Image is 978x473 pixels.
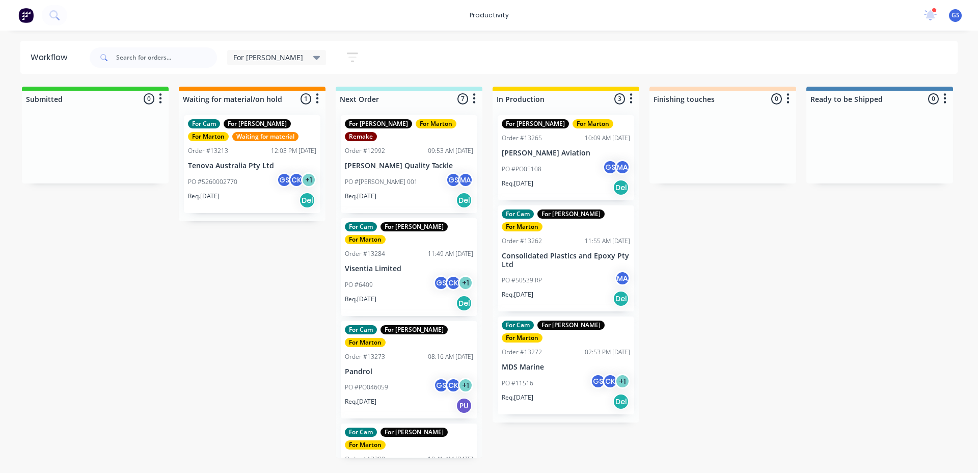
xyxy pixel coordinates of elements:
div: Order #13284 [345,249,385,258]
div: GS [446,172,461,188]
div: + 1 [458,378,473,393]
div: MA [615,271,630,286]
p: [PERSON_NAME] Aviation [502,149,630,157]
p: Req. [DATE] [345,192,376,201]
input: Search for orders... [116,47,217,68]
div: 11:49 AM [DATE] [428,249,473,258]
div: For [PERSON_NAME] [537,209,605,219]
div: GS [433,275,449,291]
div: For Marton [502,333,542,343]
div: Order #13262 [502,236,542,246]
div: Order #13289 [345,455,385,464]
div: For [PERSON_NAME] [224,119,291,128]
div: For [PERSON_NAME]For MartonRemakeOrder #1299209:53 AM [DATE][PERSON_NAME] Quality TacklePO #[PERS... [341,115,477,213]
div: GS [277,172,292,188]
div: CK [446,275,461,291]
img: Factory [18,8,34,23]
div: For [PERSON_NAME] [381,428,448,437]
div: Del [613,179,629,196]
div: For CamFor [PERSON_NAME]For MartonWaiting for materialOrder #1321312:03 PM [DATE]Tenova Australia... [184,115,320,213]
p: Pandrol [345,367,473,376]
p: Req. [DATE] [502,393,533,402]
span: For [PERSON_NAME] [233,52,303,63]
div: Del [613,393,629,410]
div: 11:55 AM [DATE] [585,236,630,246]
div: PU [456,398,472,414]
div: For [PERSON_NAME] [381,222,448,231]
div: Del [613,291,629,307]
div: Del [456,192,472,208]
div: For Marton [502,222,542,231]
div: For CamFor [PERSON_NAME]For MartonOrder #1326211:55 AM [DATE]Consolidated Plastics and Epoxy Pty ... [498,205,634,312]
div: GS [433,378,449,393]
div: GS [603,160,618,175]
div: + 1 [615,374,630,389]
p: [PERSON_NAME] Quality Tackle [345,162,473,170]
div: Workflow [31,51,72,64]
div: Remake [345,132,377,141]
p: Visentia Limited [345,265,473,273]
div: For Cam [345,222,377,231]
p: PO #6409 [345,280,373,290]
div: + 1 [301,172,316,188]
p: PO #[PERSON_NAME] 001 [345,177,418,187]
div: For Marton [188,132,229,141]
div: Del [456,295,472,311]
p: Req. [DATE] [345,397,376,406]
div: For Cam [188,119,220,128]
div: Order #13272 [502,348,542,357]
p: Req. [DATE] [502,179,533,188]
p: PO #5260002770 [188,177,237,187]
div: CK [603,374,618,389]
p: Req. [DATE] [345,295,376,304]
div: 10:09 AM [DATE] [585,134,630,143]
div: Order #13213 [188,146,228,155]
p: Tenova Australia Pty Ltd [188,162,316,170]
div: For Marton [345,440,386,450]
div: productivity [465,8,514,23]
div: Order #13273 [345,352,385,361]
div: For CamFor [PERSON_NAME]For MartonOrder #1327308:16 AM [DATE]PandrolPO #PO046059GSCK+1Req.[DATE]PU [341,321,477,419]
p: PO #11516 [502,379,533,388]
div: For Marton [573,119,613,128]
p: PO #50539 RP [502,276,542,285]
div: Order #12992 [345,146,385,155]
div: For [PERSON_NAME] [381,325,448,334]
p: PO #PO05108 [502,165,541,174]
div: 08:16 AM [DATE] [428,352,473,361]
div: CK [446,378,461,393]
div: 02:53 PM [DATE] [585,348,630,357]
div: For Cam [345,428,377,437]
div: For [PERSON_NAME] [502,119,569,128]
div: 10:41 AM [DATE] [428,455,473,464]
div: For Cam [502,209,534,219]
div: For Cam [345,325,377,334]
div: MA [615,160,630,175]
div: MA [458,172,473,188]
p: Req. [DATE] [502,290,533,299]
div: GS [590,374,606,389]
div: For [PERSON_NAME]For MartonOrder #1326510:09 AM [DATE][PERSON_NAME] AviationPO #PO05108GSMAReq.[D... [498,115,634,200]
p: PO #PO046059 [345,383,388,392]
p: MDS Marine [502,363,630,372]
div: For Marton [345,338,386,347]
p: Req. [DATE] [188,192,220,201]
div: For Marton [345,235,386,244]
div: For Cam [502,321,534,330]
p: Consolidated Plastics and Epoxy Pty Ltd [502,252,630,269]
span: GS [952,11,960,20]
div: For Marton [416,119,456,128]
div: Del [299,192,315,208]
div: For CamFor [PERSON_NAME]For MartonOrder #1328411:49 AM [DATE]Visentia LimitedPO #6409GSCK+1Req.[D... [341,218,477,316]
div: Waiting for material [232,132,298,141]
div: 12:03 PM [DATE] [271,146,316,155]
div: CK [289,172,304,188]
div: Order #13265 [502,134,542,143]
div: For [PERSON_NAME] [537,321,605,330]
div: For CamFor [PERSON_NAME]For MartonOrder #1327202:53 PM [DATE]MDS MarinePO #11516GSCK+1Req.[DATE]Del [498,317,634,414]
div: For [PERSON_NAME] [345,119,412,128]
div: 09:53 AM [DATE] [428,146,473,155]
div: + 1 [458,275,473,291]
